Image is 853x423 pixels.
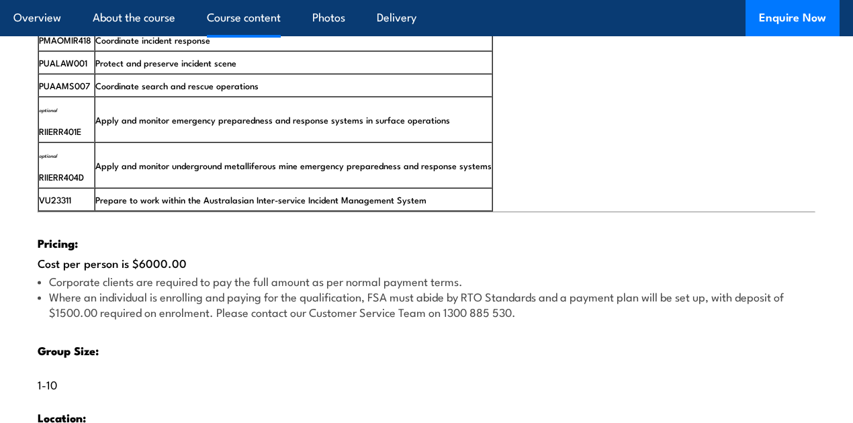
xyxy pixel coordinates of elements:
[95,113,450,126] span: Apply and monitor emergency preparedness and response systems in surface operations
[95,193,426,206] span: Prepare to work within the Australasian Inter-service Incident Management System
[95,56,236,69] span: Protect and preserve incident scene
[38,234,78,252] strong: Pricing:
[38,289,815,320] li: Where an individual is enrolling and paying for the qualification, FSA must abide by RTO Standard...
[95,79,259,92] span: Coordinate search and rescue operations
[39,56,87,69] span: PUALAW001
[39,193,71,206] span: VU23311
[38,342,99,359] strong: Group Size:
[39,152,57,159] em: optional
[38,377,815,391] p: 1-10
[39,102,81,138] span: RIIERR401E
[39,148,84,183] span: RIIERR404D
[39,34,91,46] span: PMAOMIR418
[39,79,90,92] span: PUAAMS007
[95,159,492,172] span: Apply and monitor underground metalliferous mine emergency preparedness and response systems
[38,273,815,289] li: Corporate clients are required to pay the full amount as per normal payment terms.
[39,106,57,113] em: optional
[95,34,210,46] span: Coordinate incident response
